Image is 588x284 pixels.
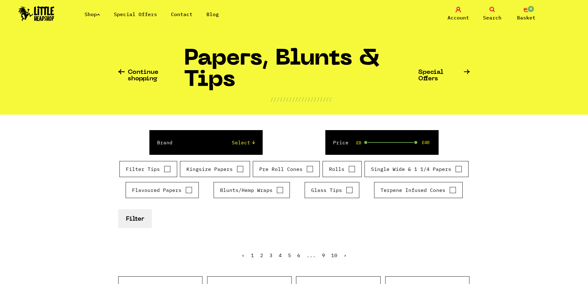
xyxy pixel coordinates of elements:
label: Kingsize Papers [186,165,244,173]
a: 4 [279,252,282,258]
img: Little Head Shop Logo [19,6,54,21]
label: Price [333,139,348,146]
a: Blog [206,11,219,17]
a: 6 [297,252,300,258]
label: Rolls [329,165,355,173]
li: « Previous [242,253,245,258]
a: Special Offers [114,11,157,17]
a: 10 [331,252,337,258]
label: Terpene Infused Cones [381,186,456,194]
a: 0 Basket [511,7,542,21]
span: £40 [422,140,429,145]
a: Next » [344,252,347,258]
span: Account [448,14,469,21]
label: Single Wide & 1 1/4 Papers [371,165,462,173]
a: Contact [171,11,193,17]
span: ‹ [242,252,245,258]
span: Search [483,14,502,21]
label: Pre Roll Cones [259,165,313,173]
span: 0 [527,5,535,13]
label: Filter Tips [126,165,171,173]
a: Search [477,7,508,21]
label: Blunts/Hemp Wraps [220,186,283,194]
a: 9 [322,252,325,258]
p: //////////////////// [270,95,332,103]
span: Basket [517,14,536,21]
span: ... [307,252,316,258]
label: Glass Tips [311,186,353,194]
a: Shop [85,11,100,17]
a: 5 [288,252,291,258]
button: Filter [118,209,152,228]
a: Continue shopping [118,69,184,82]
label: Brand [157,139,173,146]
span: £0 [356,140,361,145]
a: Special Offers [418,69,470,82]
a: 3 [269,252,273,258]
label: Flavoured Papers [132,186,192,194]
a: 2 [260,252,263,258]
span: 1 [251,252,254,258]
h1: Papers, Blunts & Tips [184,49,418,95]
